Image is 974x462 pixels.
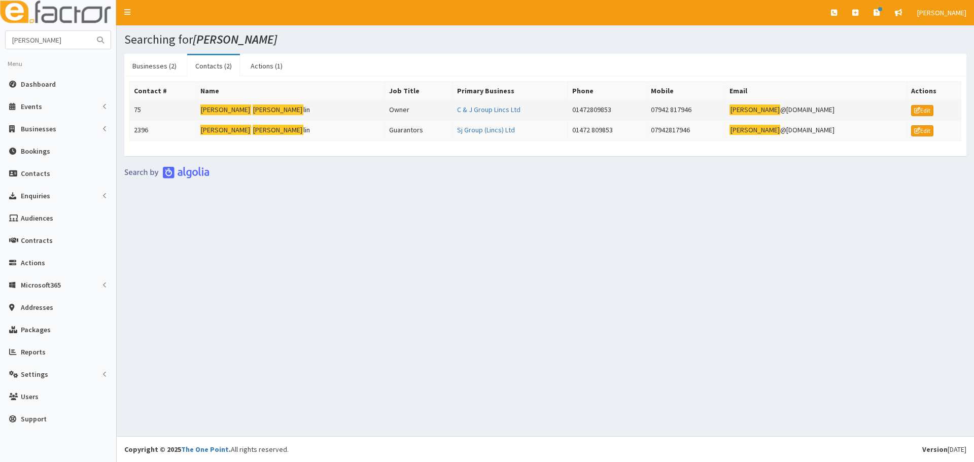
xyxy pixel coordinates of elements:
span: Packages [21,325,51,334]
td: lin [196,120,385,140]
mark: [PERSON_NAME] [729,125,780,135]
div: [DATE] [922,444,966,454]
td: 07942 817946 [647,100,725,121]
td: @[DOMAIN_NAME] [725,120,907,140]
td: 01472 809853 [568,120,647,140]
span: Reports [21,347,46,357]
th: Mobile [647,82,725,100]
strong: Copyright © 2025 . [124,445,231,454]
a: Edit [911,105,933,116]
td: Owner [385,100,453,121]
span: Businesses [21,124,56,133]
a: C & J Group Lincs Ltd [457,105,520,114]
span: Users [21,392,39,401]
a: Actions (1) [242,55,291,77]
td: lin [196,100,385,121]
mark: [PERSON_NAME] [253,104,303,115]
td: 2396 [130,120,196,140]
th: Phone [568,82,647,100]
th: Actions [907,82,961,100]
span: Bookings [21,147,50,156]
a: Businesses (2) [124,55,185,77]
td: 07942817946 [647,120,725,140]
i: [PERSON_NAME] [193,31,277,47]
span: Contacts [21,169,50,178]
mark: [PERSON_NAME] [200,125,251,135]
span: [PERSON_NAME] [917,8,966,17]
th: Email [725,82,907,100]
a: Contacts (2) [187,55,240,77]
a: The One Point [181,445,229,454]
span: Enquiries [21,191,50,200]
th: Name [196,82,385,100]
a: Edit [911,125,933,136]
td: 01472809853 [568,100,647,121]
span: Audiences [21,214,53,223]
span: Microsoft365 [21,280,61,290]
mark: [PERSON_NAME] [253,125,303,135]
span: Addresses [21,303,53,312]
span: Contracts [21,236,53,245]
span: Events [21,102,42,111]
input: Search... [6,31,91,49]
span: Settings [21,370,48,379]
th: Job Title [385,82,453,100]
footer: All rights reserved. [117,436,974,462]
b: Version [922,445,948,454]
span: Dashboard [21,80,56,89]
th: Contact # [130,82,196,100]
span: Actions [21,258,45,267]
a: Sj Group (Lincs) Ltd [457,125,515,134]
h1: Searching for [124,33,966,46]
th: Primary Business [453,82,568,100]
td: @[DOMAIN_NAME] [725,100,907,121]
img: search-by-algolia-light-background.png [124,166,210,179]
mark: [PERSON_NAME] [200,104,251,115]
td: Guarantors [385,120,453,140]
td: 75 [130,100,196,121]
mark: [PERSON_NAME] [729,104,780,115]
span: Support [21,414,47,423]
